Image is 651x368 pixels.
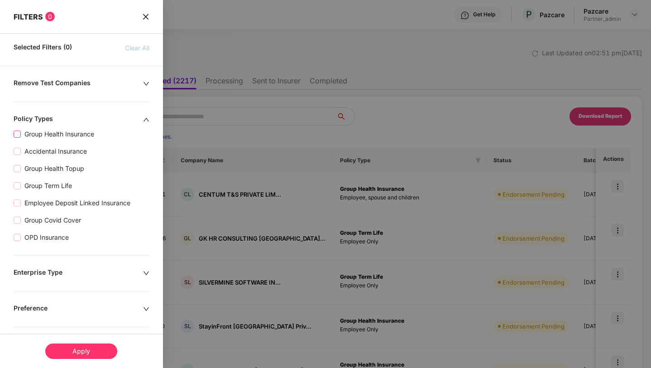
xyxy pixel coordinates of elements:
span: Selected Filters (0) [14,43,72,53]
span: Employee Deposit Linked Insurance [21,198,134,208]
span: OPD Insurance [21,232,72,242]
div: Remove Test Companies [14,79,143,89]
span: Clear All [125,43,149,53]
span: close [142,12,149,21]
span: Group Covid Cover [21,215,85,225]
span: down [143,270,149,276]
span: FILTERS [14,12,43,21]
span: Group Term Life [21,181,76,191]
span: Group Health Topup [21,164,88,174]
span: Group Health Insurance [21,129,98,139]
span: Accidental Insurance [21,146,91,156]
span: up [143,116,149,123]
span: 0 [45,12,55,21]
div: Apply [45,344,117,359]
div: Policy Types [14,115,143,125]
div: Enterprise Type [14,268,143,278]
span: down [143,306,149,312]
div: Preference [14,304,143,314]
span: down [143,81,149,87]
